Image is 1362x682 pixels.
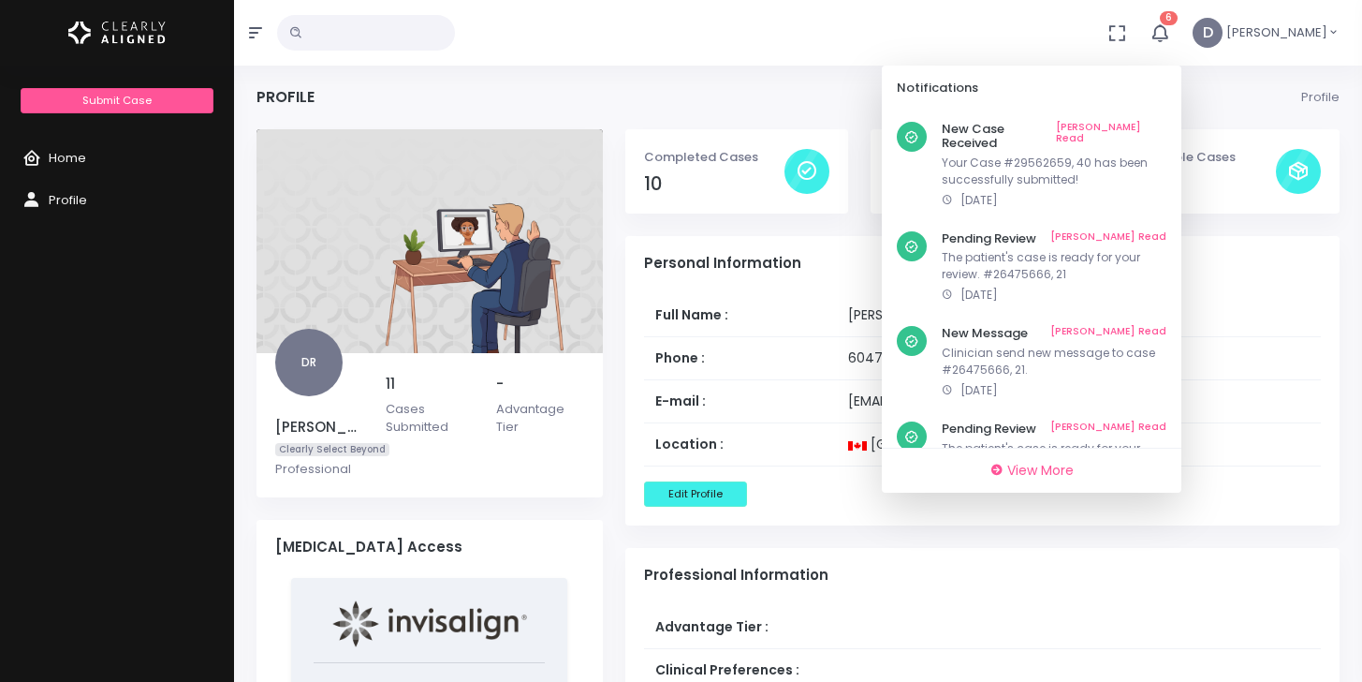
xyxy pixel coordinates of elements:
[644,606,1240,649] th: Advantage Tier :
[1226,23,1327,42] span: [PERSON_NAME]
[882,315,1181,410] a: New Message[PERSON_NAME] ReadClinician send new message to case #26475666, 21.[DATE]
[942,326,1166,341] h6: New Message
[49,191,87,209] span: Profile
[1193,18,1223,48] span: D
[275,419,363,436] h5: [PERSON_NAME]
[68,13,166,52] img: Logo Horizontal
[1056,122,1166,151] a: [PERSON_NAME] Read
[644,337,838,380] th: Phone :
[496,400,584,437] p: Advantage Tier
[942,345,1166,378] p: Clinician send new message to case #26475666, 21.
[644,380,838,423] th: E-mail :
[960,287,998,303] span: [DATE]
[942,155,1166,188] p: Your Case #29562659, 40 has been successfully submitted!
[644,423,838,467] th: Location :
[644,294,838,337] th: Full Name :
[1135,173,1276,195] h4: -1
[882,111,1181,220] a: New Case Received[PERSON_NAME] ReadYour Case #29562659, 40 has been successfully submitted![DATE]
[837,380,1321,423] td: [EMAIL_ADDRESS][DOMAIN_NAME]
[496,376,584,393] h5: -
[942,422,1166,437] h6: Pending Review
[960,192,998,208] span: [DATE]
[644,567,1321,584] h4: Professional Information
[882,410,1181,506] a: Pending Review[PERSON_NAME] ReadThe patient's case is ready for your review. #29269816, 27
[837,423,1321,467] td: [GEOGRAPHIC_DATA]
[882,66,1181,493] div: 6
[644,482,747,507] button: Edit Profile
[882,111,1181,448] div: scrollable content
[897,81,1144,96] h6: Notifications
[21,88,212,113] a: Submit Case
[1050,422,1166,437] a: [PERSON_NAME] Read
[256,88,315,106] h4: Profile
[1007,461,1074,480] span: View More
[1301,88,1340,107] li: Profile
[386,400,474,437] p: Cases Submitted
[942,231,1166,246] h6: Pending Review
[82,93,152,108] span: Submit Case
[882,220,1181,316] a: Pending Review[PERSON_NAME] ReadThe patient's case is ready for your review. #26475666, 21[DATE]
[644,255,1321,272] h4: Personal Information
[1160,11,1178,25] span: 6
[1050,231,1166,246] a: [PERSON_NAME] Read
[332,600,527,647] img: invisalign-home-primary-logo.png
[275,539,584,556] h4: [MEDICAL_DATA] Access
[942,122,1166,151] h6: New Case Received
[942,440,1166,474] p: The patient's case is ready for your review. #29269816, 27
[837,337,1321,380] td: 6047642797
[960,382,998,398] span: [DATE]
[889,456,1174,485] a: View More
[1050,326,1166,341] a: [PERSON_NAME] Read
[1135,148,1276,167] p: Available Cases
[837,294,1321,337] td: [PERSON_NAME]
[275,329,343,396] span: DR
[49,149,86,167] span: Home
[275,443,389,457] span: Clearly Select Beyond
[275,460,363,479] p: Professional
[386,376,474,393] h5: 11
[942,249,1166,283] p: The patient's case is ready for your review. #26475666, 21
[644,173,784,195] h4: 10
[848,441,867,451] img: ca.svg
[644,148,784,167] p: Completed Cases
